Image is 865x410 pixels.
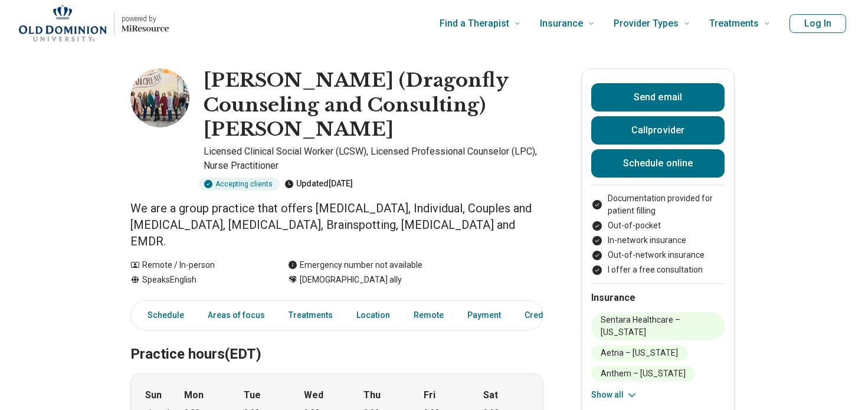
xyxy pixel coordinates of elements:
[304,388,323,402] strong: Wed
[130,200,543,250] p: We are a group practice that offers [MEDICAL_DATA], Individual, Couples and [MEDICAL_DATA], [MEDI...
[591,345,687,361] li: Aetna – [US_STATE]
[591,249,725,261] li: Out-of-network insurance
[460,303,508,327] a: Payment
[709,15,759,32] span: Treatments
[204,145,543,173] p: Licensed Clinical Social Worker (LCSW), Licensed Professional Counselor (LPC), Nurse Practitioner
[300,274,402,286] span: [DEMOGRAPHIC_DATA] ally
[517,303,576,327] a: Credentials
[591,234,725,247] li: In-network insurance
[204,68,543,142] h1: [PERSON_NAME] (Dragonfly Counseling and Consulting) [PERSON_NAME]
[591,219,725,232] li: Out-of-pocket
[130,274,264,286] div: Speaks English
[540,15,583,32] span: Insurance
[349,303,397,327] a: Location
[591,312,725,340] li: Sentara Healthcare – [US_STATE]
[145,388,162,402] strong: Sun
[19,5,169,42] a: Home page
[288,259,422,271] div: Emergency number not available
[591,192,725,217] li: Documentation provided for patient filling
[614,15,679,32] span: Provider Types
[591,389,638,401] button: Show all
[424,388,435,402] strong: Fri
[591,264,725,276] li: I offer a free consultation
[281,303,340,327] a: Treatments
[483,388,498,402] strong: Sat
[789,14,846,33] button: Log In
[122,14,169,24] p: powered by
[201,303,272,327] a: Areas of focus
[407,303,451,327] a: Remote
[130,68,189,127] img: Sarah Spruiell, Licensed Clinical Social Worker (LCSW)
[244,388,261,402] strong: Tue
[591,366,695,382] li: Anthem – [US_STATE]
[591,83,725,111] button: Send email
[199,178,280,191] div: Accepting clients
[184,388,204,402] strong: Mon
[591,116,725,145] button: Callprovider
[284,178,353,191] div: Updated [DATE]
[133,303,191,327] a: Schedule
[440,15,509,32] span: Find a Therapist
[591,291,725,305] h2: Insurance
[363,388,381,402] strong: Thu
[591,149,725,178] a: Schedule online
[130,259,264,271] div: Remote / In-person
[130,316,543,365] h2: Practice hours (EDT)
[591,192,725,276] ul: Payment options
